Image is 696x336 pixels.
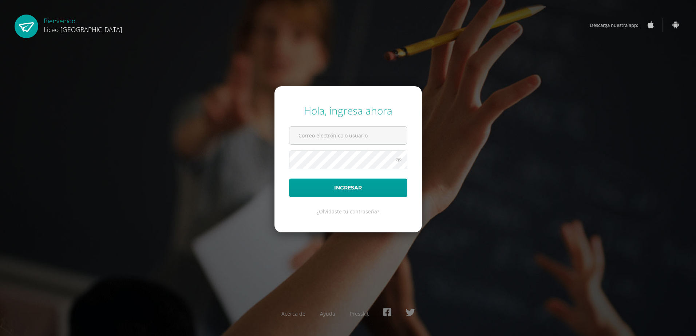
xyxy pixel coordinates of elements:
[317,208,379,215] a: ¿Olvidaste tu contraseña?
[44,25,122,34] span: Liceo [GEOGRAPHIC_DATA]
[320,310,335,317] a: Ayuda
[289,127,407,144] input: Correo electrónico o usuario
[281,310,305,317] a: Acerca de
[590,18,645,32] span: Descarga nuestra app:
[350,310,369,317] a: Presskit
[289,104,407,117] div: Hola, ingresa ahora
[289,179,407,197] button: Ingresar
[44,15,122,34] div: Bienvenido,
